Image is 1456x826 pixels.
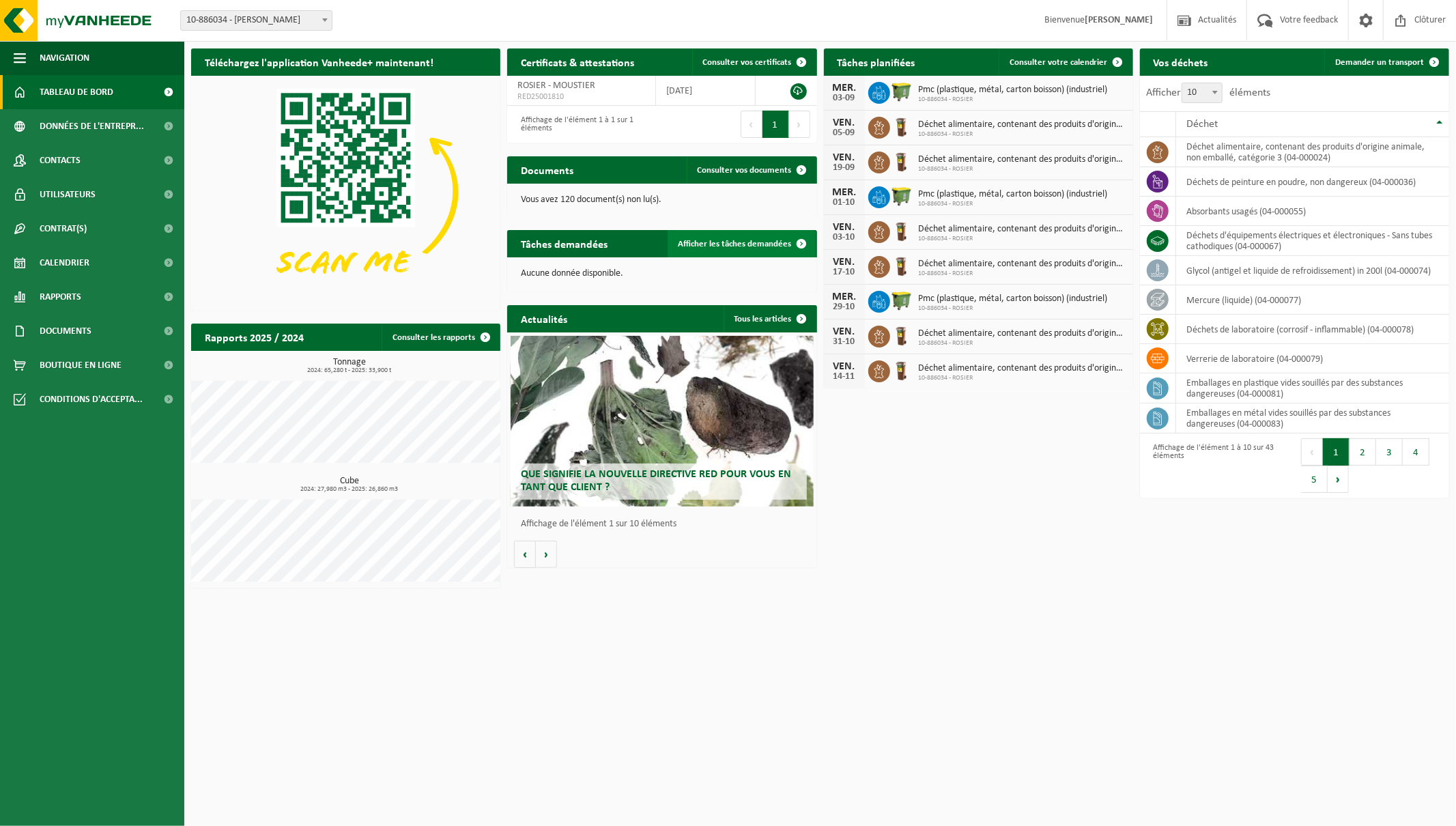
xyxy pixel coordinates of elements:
[831,117,858,128] div: VEN.
[698,166,792,175] span: Consulter vos documents
[40,177,96,212] span: Utilisateurs
[890,80,913,103] img: WB-1100-HPE-GN-50
[198,486,500,493] span: 2024: 27,980 m3 - 2025: 26,860 m3
[1186,119,1218,130] span: Déchet
[511,336,814,507] a: Que signifie la nouvelle directive RED pour vous en tant que client ?
[40,109,144,143] span: Données de l'entrepr...
[831,83,858,94] div: MER.
[831,222,858,233] div: VEN.
[679,240,792,248] span: Afficher les tâches demandées
[919,154,1126,165] span: Déchet alimentaire, contenant des produits d'origine animale, non emballé, catég...
[521,519,810,529] p: Affichage de l'élément 1 sur 10 éléments
[1147,437,1288,494] div: Affichage de l'élément 1 à 10 sur 43 éléments
[507,230,621,257] h2: Tâches demandées
[919,363,1126,374] span: Déchet alimentaire, contenant des produits d'origine animale, non emballé, catég...
[919,130,1126,139] span: 10-886034 - ROSIER
[40,314,91,348] span: Documents
[741,111,762,138] button: Previous
[831,152,858,163] div: VEN.
[919,270,1126,278] span: 10-886034 - ROSIER
[1176,315,1449,344] td: déchets de laboratoire (corrosif - inflammable) (04-000078)
[382,324,499,351] a: Consulter les rapports
[831,163,858,173] div: 19-09
[1301,466,1328,493] button: 5
[890,149,913,173] img: WB-0140-HPE-BN-06
[831,94,858,103] div: 03-09
[919,294,1108,304] span: Pmc (plastique, métal, carton boisson) (industriel)
[919,96,1108,104] span: 10-886034 - ROSIER
[1376,438,1403,466] button: 3
[1176,137,1449,167] td: déchet alimentaire, contenant des produits d'origine animale, non emballé, catégorie 3 (04-000024)
[831,337,858,347] div: 31-10
[40,75,113,109] span: Tableau de bord
[1140,48,1222,75] h2: Vos déchets
[1176,226,1449,256] td: déchets d'équipements électriques et électroniques - Sans tubes cathodiques (04-000067)
[1323,438,1350,466] button: 1
[919,304,1108,313] span: 10-886034 - ROSIER
[890,358,913,382] img: WB-0140-HPE-BN-06
[1335,58,1424,67] span: Demander un transport
[919,224,1126,235] span: Déchet alimentaire, contenant des produits d'origine animale, non emballé, catég...
[40,212,87,246] span: Contrat(s)
[1176,403,1449,433] td: emballages en métal vides souillés par des substances dangereuses (04-000083)
[1176,344,1449,373] td: verrerie de laboratoire (04-000079)
[687,156,816,184] a: Consulter vos documents
[507,48,648,75] h2: Certificats & attestations
[999,48,1132,76] a: Consulter votre calendrier
[1176,256,1449,285] td: glycol (antigel et liquide de refroidissement) in 200l (04-000074)
[919,119,1126,130] span: Déchet alimentaire, contenant des produits d'origine animale, non emballé, catég...
[1176,285,1449,315] td: mercure (liquide) (04-000077)
[40,348,122,382] span: Boutique en ligne
[724,305,816,332] a: Tous les articles
[521,469,791,493] span: Que signifie la nouvelle directive RED pour vous en tant que client ?
[191,324,317,350] h2: Rapports 2025 / 2024
[831,198,858,208] div: 01-10
[1176,197,1449,226] td: absorbants usagés (04-000055)
[40,246,89,280] span: Calendrier
[191,76,500,308] img: Download de VHEPlus App
[521,269,803,279] p: Aucune donnée disponible.
[692,48,816,76] a: Consulter vos certificats
[1328,466,1349,493] button: Next
[919,235,1126,243] span: 10-886034 - ROSIER
[762,111,789,138] button: 1
[919,85,1108,96] span: Pmc (plastique, métal, carton boisson) (industriel)
[919,339,1126,347] span: 10-886034 - ROSIER
[831,302,858,312] div: 29-10
[919,165,1126,173] span: 10-886034 - ROSIER
[191,48,447,75] h2: Téléchargez l'application Vanheede+ maintenant!
[514,541,536,568] button: Vorige
[40,382,143,416] span: Conditions d'accepta...
[180,10,332,31] span: 10-886034 - ROSIER - MOUSTIER
[831,128,858,138] div: 05-09
[656,76,756,106] td: [DATE]
[1182,83,1223,103] span: 10
[1147,87,1271,98] label: Afficher éléments
[198,476,500,493] h3: Cube
[831,291,858,302] div: MER.
[1350,438,1376,466] button: 2
[1182,83,1223,102] span: 10
[536,541,557,568] button: Volgende
[831,187,858,198] div: MER.
[703,58,792,67] span: Consulter vos certificats
[1301,438,1323,466] button: Previous
[919,200,1108,208] span: 10-886034 - ROSIER
[919,328,1126,339] span: Déchet alimentaire, contenant des produits d'origine animale, non emballé, catég...
[517,91,645,102] span: RED25001810
[507,156,587,183] h2: Documents
[198,358,500,374] h3: Tonnage
[181,11,332,30] span: 10-886034 - ROSIER - MOUSTIER
[831,268,858,277] div: 17-10
[831,257,858,268] div: VEN.
[507,305,581,332] h2: Actualités
[40,41,89,75] span: Navigation
[919,374,1126,382] span: 10-886034 - ROSIER
[1176,373,1449,403] td: emballages en plastique vides souillés par des substances dangereuses (04-000081)
[831,361,858,372] div: VEN.
[1403,438,1429,466] button: 4
[789,111,810,138] button: Next
[890,254,913,277] img: WB-0140-HPE-BN-06
[890,184,913,208] img: WB-1100-HPE-GN-50
[890,289,913,312] img: WB-1100-HPE-GN-50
